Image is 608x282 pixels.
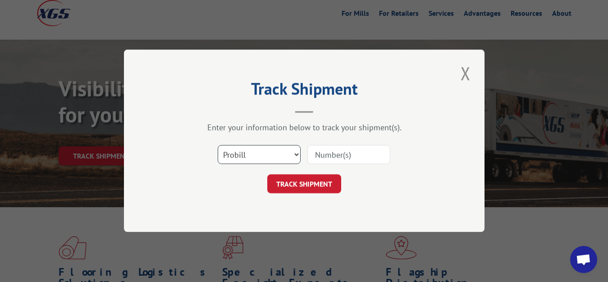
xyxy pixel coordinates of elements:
button: Close modal [458,61,473,86]
h2: Track Shipment [169,82,439,100]
input: Number(s) [307,146,390,164]
a: Open chat [570,246,597,273]
button: TRACK SHIPMENT [267,175,341,194]
div: Enter your information below to track your shipment(s). [169,123,439,133]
